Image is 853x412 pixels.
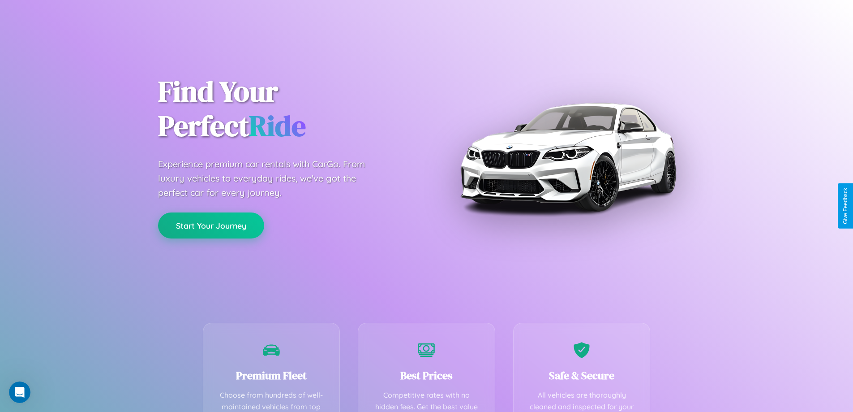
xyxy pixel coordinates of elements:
div: Give Feedback [842,188,849,224]
span: Ride [249,106,306,145]
button: Start Your Journey [158,213,264,239]
h3: Premium Fleet [217,368,326,383]
h3: Safe & Secure [527,368,637,383]
img: Premium BMW car rental vehicle [456,45,680,269]
h3: Best Prices [372,368,481,383]
p: Experience premium car rentals with CarGo. From luxury vehicles to everyday rides, we've got the ... [158,157,382,200]
iframe: Intercom live chat [9,382,30,403]
h1: Find Your Perfect [158,74,413,143]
